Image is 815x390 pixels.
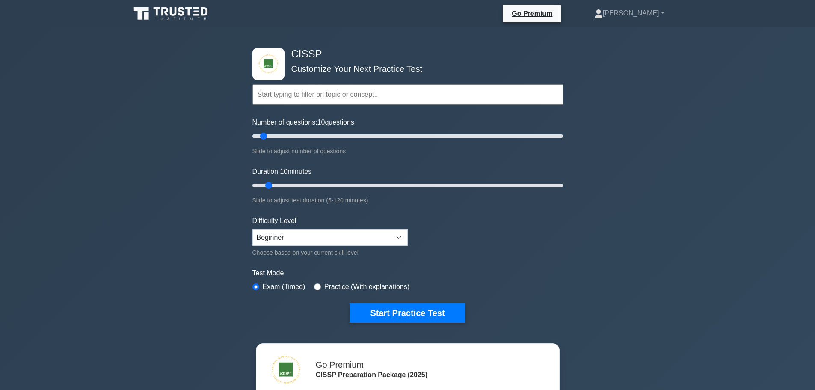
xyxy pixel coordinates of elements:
[317,119,325,126] span: 10
[263,282,305,292] label: Exam (Timed)
[252,195,563,205] div: Slide to adjust test duration (5-120 minutes)
[252,247,408,258] div: Choose based on your current skill level
[324,282,409,292] label: Practice (With explanations)
[574,5,685,22] a: [PERSON_NAME]
[252,117,354,128] label: Number of questions: questions
[350,303,465,323] button: Start Practice Test
[252,84,563,105] input: Start typing to filter on topic or concept...
[252,146,563,156] div: Slide to adjust number of questions
[252,268,563,278] label: Test Mode
[252,167,312,177] label: Duration: minutes
[288,48,521,60] h4: CISSP
[280,168,287,175] span: 10
[507,8,557,19] a: Go Premium
[252,216,296,226] label: Difficulty Level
